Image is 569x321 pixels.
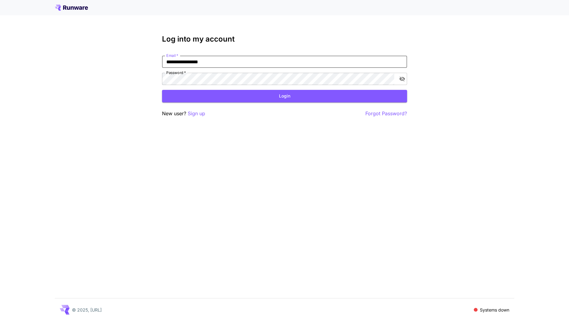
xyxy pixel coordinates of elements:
label: Email [166,53,178,58]
p: © 2025, [URL] [72,307,102,313]
p: New user? [162,110,205,117]
button: Login [162,90,407,102]
p: Systems down [480,307,509,313]
label: Password [166,70,186,75]
button: toggle password visibility [397,73,408,84]
h3: Log into my account [162,35,407,43]
button: Forgot Password? [365,110,407,117]
button: Sign up [188,110,205,117]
